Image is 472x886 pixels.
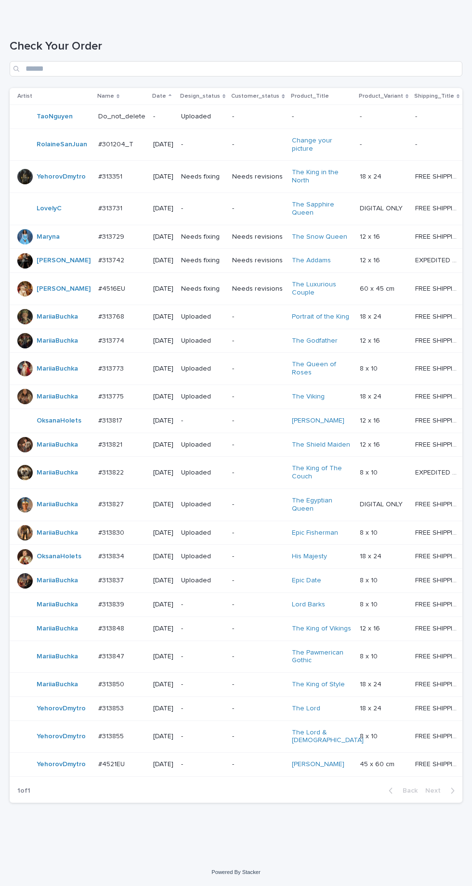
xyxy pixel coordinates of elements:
[153,577,173,585] p: [DATE]
[98,171,124,181] p: #313351
[37,285,91,293] a: [PERSON_NAME]
[292,281,352,297] a: The Luxurious Couple
[181,313,224,321] p: Uploaded
[292,649,352,665] a: The Pawmerican Gothic
[153,113,173,121] p: -
[37,705,86,713] a: YehorovDmytro
[37,313,78,321] a: MariiaBuchka
[180,91,220,102] p: Design_status
[360,551,383,561] p: 18 x 24
[232,760,284,769] p: -
[181,552,224,561] p: Uploaded
[98,527,126,537] p: #313830
[181,469,224,477] p: Uploaded
[292,529,338,537] a: Epic Fisherman
[37,529,78,537] a: MariiaBuchka
[181,173,224,181] p: Needs fixing
[360,391,383,401] p: 18 x 24
[292,577,321,585] a: Epic Date
[232,625,284,633] p: -
[232,365,284,373] p: -
[232,337,284,345] p: -
[292,360,352,377] a: The Queen of Roses
[360,599,380,609] p: 8 x 10
[97,91,114,102] p: Name
[292,552,327,561] a: His Majesty
[415,599,461,609] p: FREE SHIPPING - preview in 1-2 business days, after your approval delivery will take 5-10 b.d.
[153,337,173,345] p: [DATE]
[98,731,126,741] p: #313855
[37,141,87,149] a: RolaineSanJuan
[232,393,284,401] p: -
[415,439,461,449] p: FREE SHIPPING - preview in 1-2 business days, after your approval delivery will take 5-10 b.d.
[360,311,383,321] p: 18 x 24
[153,313,173,321] p: [DATE]
[37,337,78,345] a: MariiaBuchka
[292,681,345,689] a: The King of Style
[415,467,461,477] p: EXPEDITED SHIPPING - preview in 1 business day; delivery up to 5 business days after your approval.
[232,601,284,609] p: -
[181,625,224,633] p: -
[292,257,331,265] a: The Addams
[360,203,405,213] p: DIGITAL ONLY
[10,61,462,77] input: Search
[292,201,352,217] a: The Sapphire Queen
[152,91,166,102] p: Date
[360,335,382,345] p: 12 x 16
[37,441,78,449] a: MariiaBuchka
[98,139,135,149] p: #301204_T
[292,497,352,513] a: The Egyptian Queen
[232,205,284,213] p: -
[37,601,78,609] a: MariiaBuchka
[181,577,224,585] p: Uploaded
[98,335,126,345] p: #313774
[37,205,62,213] a: LovelyC
[292,464,352,481] a: The King of The Couch
[415,139,419,149] p: -
[415,111,419,121] p: -
[415,363,461,373] p: FREE SHIPPING - preview in 1-2 business days, after your approval delivery will take 5-10 b.d.
[181,417,224,425] p: -
[292,729,364,745] a: The Lord & [DEMOGRAPHIC_DATA]
[37,233,60,241] a: Maryna
[232,313,284,321] p: -
[98,599,126,609] p: #313839
[232,529,284,537] p: -
[232,705,284,713] p: -
[181,141,224,149] p: -
[181,501,224,509] p: Uploaded
[181,681,224,689] p: -
[232,257,284,265] p: Needs revisions
[98,231,126,241] p: #313729
[181,233,224,241] p: Needs fixing
[153,393,173,401] p: [DATE]
[153,501,173,509] p: [DATE]
[37,501,78,509] a: MariiaBuchka
[98,575,126,585] p: #313837
[360,731,380,741] p: 8 x 10
[37,577,78,585] a: MariiaBuchka
[232,285,284,293] p: Needs revisions
[232,441,284,449] p: -
[98,703,126,713] p: #313853
[397,787,418,794] span: Back
[153,732,173,741] p: [DATE]
[415,415,461,425] p: FREE SHIPPING - preview in 1-2 business days, after your approval delivery will take 5-10 b.d.
[415,703,461,713] p: FREE SHIPPING - preview in 1-2 business days, after your approval delivery will take 5-10 b.d.
[153,469,173,477] p: [DATE]
[98,111,147,121] p: Do_not_delete
[360,703,383,713] p: 18 x 24
[181,441,224,449] p: Uploaded
[415,283,461,293] p: FREE SHIPPING - preview in 1-2 business days, after your approval delivery will take 6-10 busines...
[292,337,338,345] a: The Godfather
[181,337,224,345] p: Uploaded
[232,732,284,741] p: -
[153,653,173,661] p: [DATE]
[360,499,405,509] p: DIGITAL ONLY
[360,575,380,585] p: 8 x 10
[415,623,461,633] p: FREE SHIPPING - preview in 1-2 business days, after your approval delivery will take 5-10 b.d.
[153,760,173,769] p: [DATE]
[232,417,284,425] p: -
[98,283,127,293] p: #4516EU
[98,391,126,401] p: #313775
